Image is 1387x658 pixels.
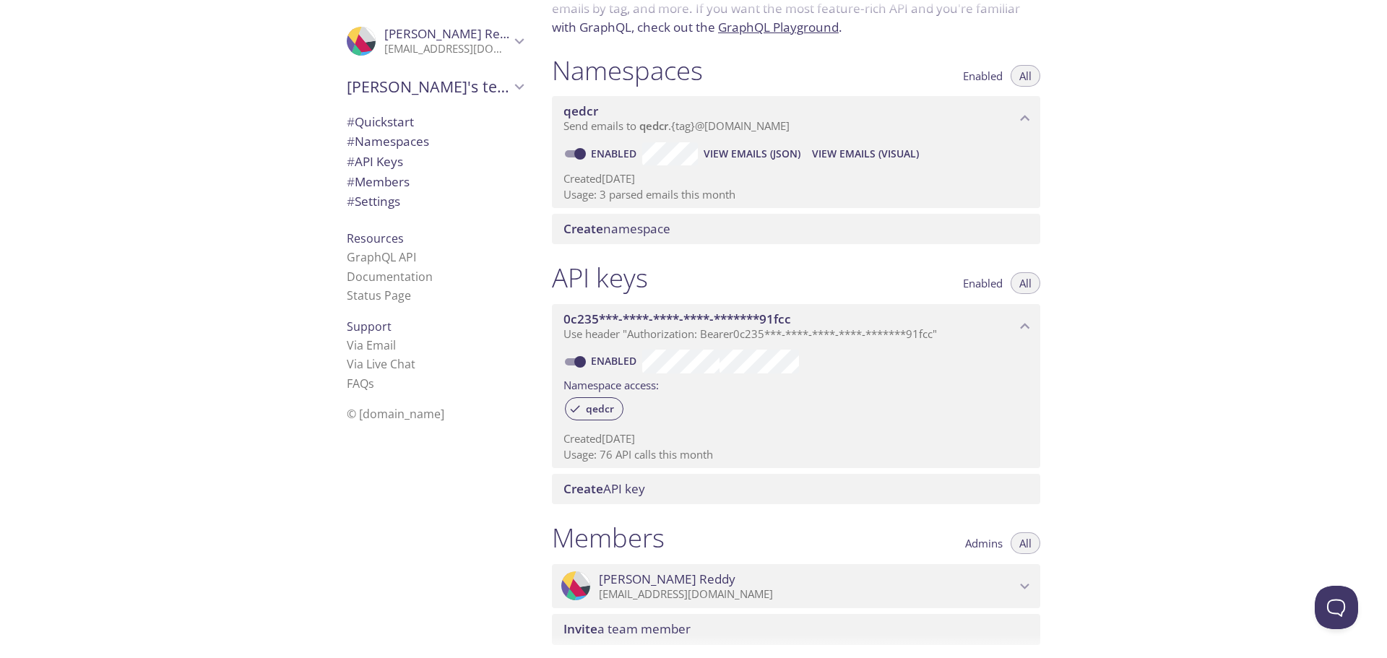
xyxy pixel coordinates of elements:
[552,54,703,87] h1: Namespaces
[347,113,355,130] span: #
[563,171,1029,186] p: Created [DATE]
[347,193,400,209] span: Settings
[599,587,1016,602] p: [EMAIL_ADDRESS][DOMAIN_NAME]
[589,354,642,368] a: Enabled
[335,172,535,192] div: Members
[563,220,670,237] span: namespace
[1011,65,1040,87] button: All
[347,269,433,285] a: Documentation
[1011,532,1040,554] button: All
[347,287,411,303] a: Status Page
[384,42,510,56] p: [EMAIL_ADDRESS][DOMAIN_NAME]
[1011,272,1040,294] button: All
[384,25,521,42] span: [PERSON_NAME] Reddy
[698,142,806,165] button: View Emails (JSON)
[347,406,444,422] span: © [DOMAIN_NAME]
[368,376,374,391] span: s
[589,147,642,160] a: Enabled
[335,68,535,105] div: Sriram's team
[563,118,790,133] span: Send emails to . {tag} @[DOMAIN_NAME]
[552,564,1040,609] div: Sriram Reddy
[552,96,1040,141] div: qedcr namespace
[552,474,1040,504] div: Create API Key
[563,480,645,497] span: API key
[335,112,535,132] div: Quickstart
[347,173,355,190] span: #
[347,133,355,150] span: #
[347,133,429,150] span: Namespaces
[552,214,1040,244] div: Create namespace
[639,118,668,133] span: qedcr
[552,614,1040,644] div: Invite a team member
[347,356,415,372] a: Via Live Chat
[347,193,355,209] span: #
[335,131,535,152] div: Namespaces
[347,319,392,334] span: Support
[347,249,416,265] a: GraphQL API
[347,376,374,391] a: FAQ
[577,402,623,415] span: qedcr
[812,145,919,163] span: View Emails (Visual)
[563,431,1029,446] p: Created [DATE]
[335,17,535,65] div: Sriram Reddy
[347,173,410,190] span: Members
[347,113,414,130] span: Quickstart
[704,145,800,163] span: View Emails (JSON)
[563,103,598,119] span: qedcr
[563,620,597,637] span: Invite
[563,373,659,394] label: Namespace access:
[335,191,535,212] div: Team Settings
[563,480,603,497] span: Create
[347,230,404,246] span: Resources
[565,397,623,420] div: qedcr
[1315,586,1358,629] iframe: Help Scout Beacon - Open
[806,142,925,165] button: View Emails (Visual)
[335,152,535,172] div: API Keys
[347,153,355,170] span: #
[956,532,1011,554] button: Admins
[552,261,648,294] h1: API keys
[563,447,1029,462] p: Usage: 76 API calls this month
[954,65,1011,87] button: Enabled
[347,77,510,97] span: [PERSON_NAME]'s team
[954,272,1011,294] button: Enabled
[599,571,735,587] span: [PERSON_NAME] Reddy
[347,153,403,170] span: API Keys
[563,220,603,237] span: Create
[347,337,396,353] a: Via Email
[552,521,665,554] h1: Members
[718,19,839,35] a: GraphQL Playground
[563,187,1029,202] p: Usage: 3 parsed emails this month
[563,620,691,637] span: a team member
